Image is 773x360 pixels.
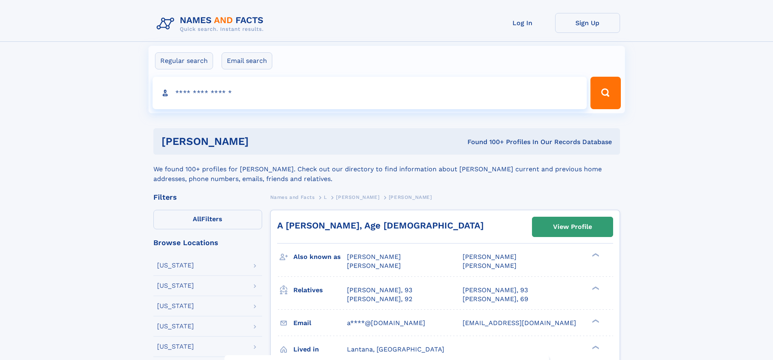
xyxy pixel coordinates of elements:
[590,285,600,291] div: ❯
[590,252,600,258] div: ❯
[590,345,600,350] div: ❯
[590,318,600,323] div: ❯
[336,192,379,202] a: [PERSON_NAME]
[347,345,444,353] span: Lantana, [GEOGRAPHIC_DATA]
[324,194,327,200] span: L
[347,286,412,295] a: [PERSON_NAME], 93
[389,194,432,200] span: [PERSON_NAME]
[590,77,620,109] button: Search Button
[277,220,484,231] a: A [PERSON_NAME], Age [DEMOGRAPHIC_DATA]
[157,343,194,350] div: [US_STATE]
[153,155,620,184] div: We found 100+ profiles for [PERSON_NAME]. Check out our directory to find information about [PERS...
[347,253,401,261] span: [PERSON_NAME]
[155,52,213,69] label: Regular search
[153,194,262,201] div: Filters
[336,194,379,200] span: [PERSON_NAME]
[463,295,528,304] a: [PERSON_NAME], 69
[532,217,613,237] a: View Profile
[555,13,620,33] a: Sign Up
[553,218,592,236] div: View Profile
[161,136,358,147] h1: [PERSON_NAME]
[463,319,576,327] span: [EMAIL_ADDRESS][DOMAIN_NAME]
[293,316,347,330] h3: Email
[293,343,347,356] h3: Lived in
[347,295,412,304] a: [PERSON_NAME], 92
[270,192,315,202] a: Names and Facts
[293,250,347,264] h3: Also known as
[490,13,555,33] a: Log In
[157,262,194,269] div: [US_STATE]
[153,239,262,246] div: Browse Locations
[157,303,194,309] div: [US_STATE]
[193,215,201,223] span: All
[324,192,327,202] a: L
[153,13,270,35] img: Logo Names and Facts
[347,262,401,269] span: [PERSON_NAME]
[153,210,262,229] label: Filters
[157,323,194,330] div: [US_STATE]
[463,262,517,269] span: [PERSON_NAME]
[157,282,194,289] div: [US_STATE]
[293,283,347,297] h3: Relatives
[463,286,528,295] a: [PERSON_NAME], 93
[153,77,587,109] input: search input
[463,253,517,261] span: [PERSON_NAME]
[358,138,612,147] div: Found 100+ Profiles In Our Records Database
[222,52,272,69] label: Email search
